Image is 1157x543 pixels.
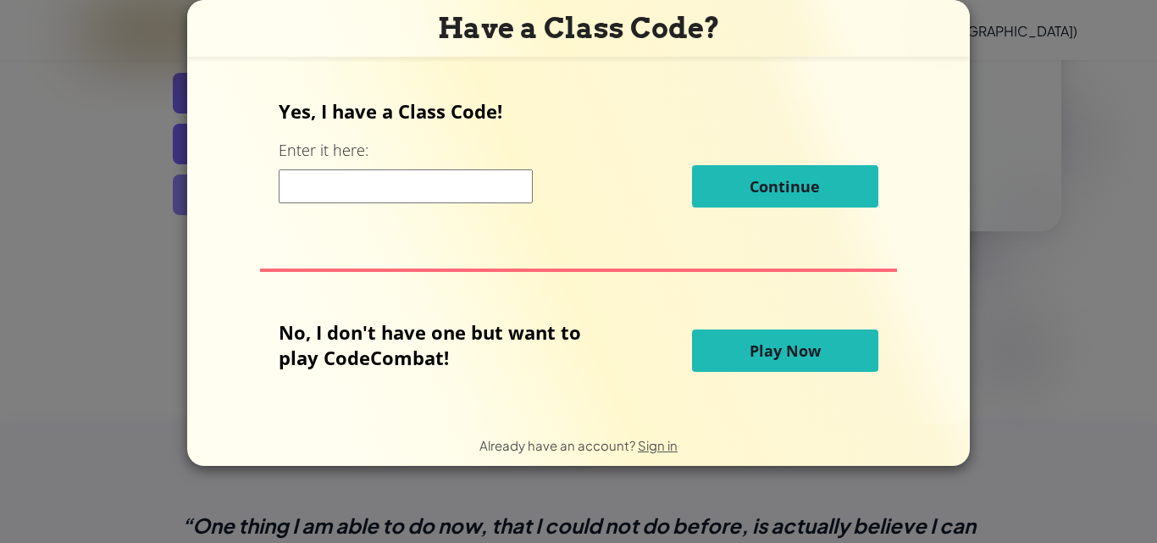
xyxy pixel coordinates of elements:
span: Play Now [750,341,821,361]
img: close icon [931,17,953,42]
p: No, I don't have one but want to play CodeCombat! [279,319,606,370]
p: Yes, I have a Class Code! [279,98,877,124]
a: Sign in [638,437,678,453]
button: Continue [692,165,878,208]
button: Play Now [692,330,878,372]
span: Have a Class Code? [438,11,720,45]
label: Enter it here: [279,140,368,161]
span: Continue [750,176,820,197]
span: Already have an account? [479,437,638,453]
